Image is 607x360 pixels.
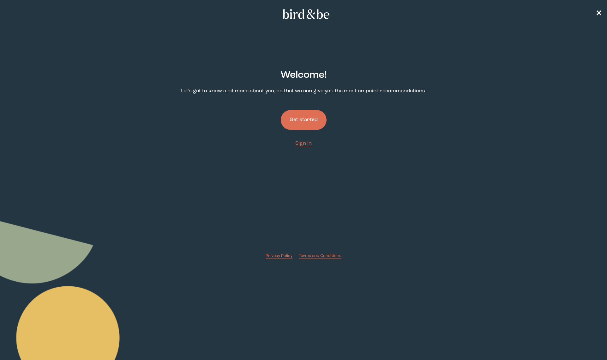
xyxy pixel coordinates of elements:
button: Get started [281,110,327,130]
p: Let's get to know a bit more about you, so that we can give you the most on-point recommendations. [181,88,426,95]
a: Sign In [295,140,312,147]
a: Terms and Conditions [299,253,341,259]
a: Get started [281,100,327,140]
a: ✕ [596,9,602,20]
h2: Welcome ! [280,68,327,82]
iframe: Gorgias live chat messenger [575,330,601,354]
span: Sign In [295,141,312,146]
a: Privacy Policy [266,253,292,259]
span: Privacy Policy [266,254,292,258]
span: ✕ [596,10,602,18]
span: Terms and Conditions [299,254,341,258]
